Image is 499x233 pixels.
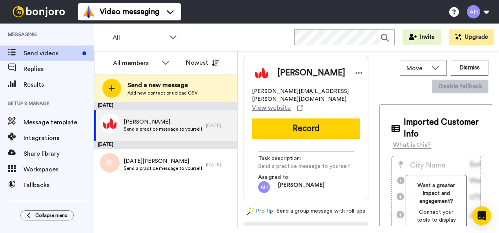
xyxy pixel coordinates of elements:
div: [DATE] [206,162,233,168]
img: magic-wand.svg [247,207,254,215]
span: Task description : [258,155,313,162]
img: ah.png [258,181,270,193]
span: Send a new message [127,80,198,90]
img: d72a8eb7-0bc7-45cc-aa2c-2be29c9304d6.png [100,114,120,133]
div: Open Intercom Messenger [472,206,491,225]
button: Disable fallback [432,80,488,93]
span: Move [406,64,428,73]
span: Workspaces [24,165,94,174]
span: All [113,33,165,42]
span: View website [252,103,291,113]
span: Message template [24,118,94,127]
div: - Send a group message with roll-ups [244,207,368,215]
span: [DATE][PERSON_NAME] [124,157,202,165]
span: Send a practice message to yourself [124,126,202,132]
img: Image of Amy hobbs [252,63,271,83]
img: bj-logo-header-white.svg [9,6,68,17]
button: Record [252,118,360,139]
span: [PERSON_NAME] [124,118,202,126]
span: Add new contact or upload CSV [127,90,198,96]
span: Replies [24,64,94,74]
span: Send a practice message to yourself [124,165,202,171]
div: [DATE] [206,122,233,129]
img: r.png [100,153,120,173]
button: Dismiss [451,60,488,76]
button: Collapse menu [20,210,74,220]
span: [PERSON_NAME] [278,181,324,193]
button: Invite [402,29,441,45]
img: vm-color.svg [82,5,95,18]
div: [DATE] [94,102,237,110]
div: [DATE] [94,141,237,149]
span: [PERSON_NAME][EMAIL_ADDRESS][PERSON_NAME][DOMAIN_NAME] [252,87,360,103]
span: [PERSON_NAME] [277,67,345,79]
span: Send a practice message to yourself [258,162,350,170]
span: Integrations [24,133,94,143]
span: Assigned to: [258,173,313,181]
span: Fallbacks [24,180,94,190]
div: What is this? [393,140,431,149]
span: Send videos [24,49,79,58]
a: Pro tip [247,207,273,215]
div: All members [113,58,158,68]
span: Share library [24,149,94,158]
span: Results [24,80,94,89]
span: Collapse menu [35,212,67,218]
button: Upgrade [449,29,494,45]
a: View website [252,103,303,113]
span: Imported Customer Info [404,116,481,140]
span: Video messaging [100,6,159,17]
button: Newest [180,55,225,71]
span: Want a greater impact and engagement? [412,182,460,205]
